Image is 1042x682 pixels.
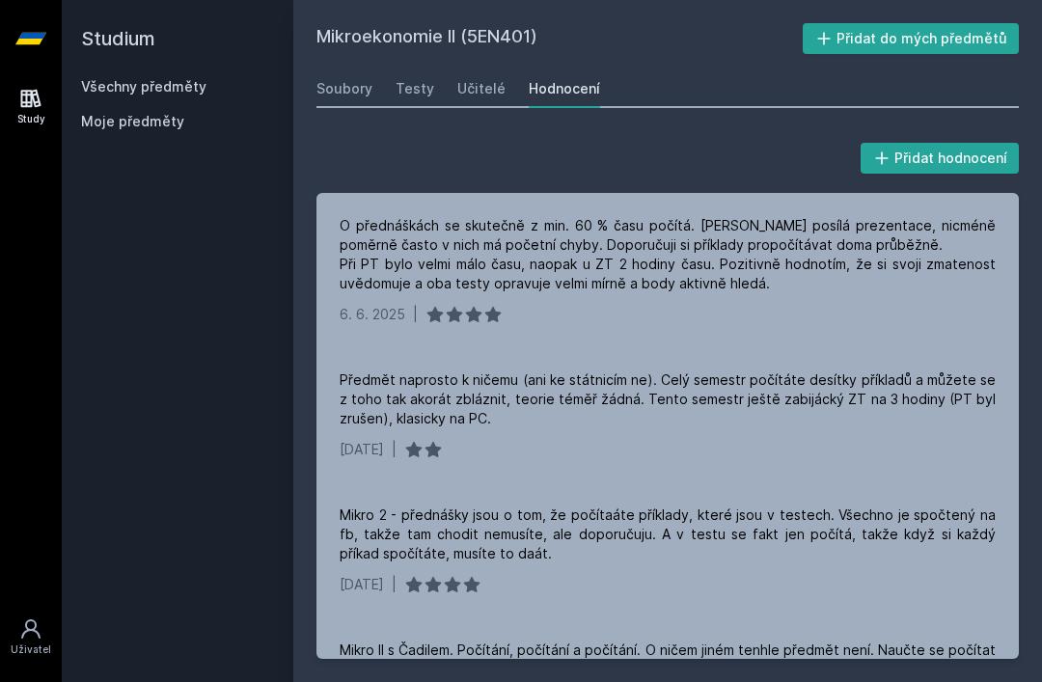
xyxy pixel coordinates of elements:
a: Učitelé [457,69,506,108]
div: Učitelé [457,79,506,98]
a: Testy [396,69,434,108]
a: Všechny předměty [81,78,206,95]
div: Testy [396,79,434,98]
div: [DATE] [340,575,384,594]
span: Moje předměty [81,112,184,131]
div: Study [17,112,45,126]
h2: Mikroekonomie II (5EN401) [316,23,803,54]
div: Hodnocení [529,79,600,98]
div: [DATE] [340,440,384,459]
div: Soubory [316,79,372,98]
a: Hodnocení [529,69,600,108]
button: Přidat do mých předmětů [803,23,1020,54]
div: Mikro 2 - přednášky jsou o tom, že počítaáte příklady, které jsou v testech. Všechno je spočtený ... [340,505,996,563]
button: Přidat hodnocení [861,143,1020,174]
a: Uživatel [4,608,58,667]
div: O přednáškách se skutečně z min. 60 % času počítá. [PERSON_NAME] posílá prezentace, nicméně poměr... [340,216,996,293]
div: 6. 6. 2025 [340,305,405,324]
a: Study [4,77,58,136]
div: Předmět naprosto k ničemu (ani ke státnicím ne). Celý semestr počítáte desítky příkladů a můžete ... [340,370,996,428]
div: | [392,575,397,594]
div: | [392,440,397,459]
div: Uživatel [11,642,51,657]
div: | [413,305,418,324]
a: Soubory [316,69,372,108]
